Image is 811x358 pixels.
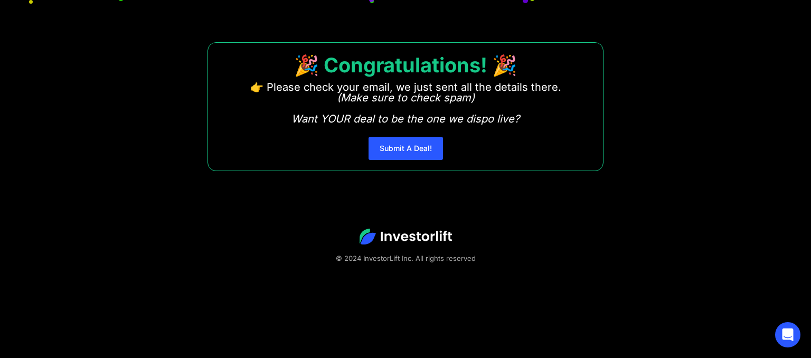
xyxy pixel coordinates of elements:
p: 👉 Please check your email, we just sent all the details there. ‍ [250,82,561,124]
div: © 2024 InvestorLift Inc. All rights reserved [37,253,774,263]
a: Submit A Deal! [369,137,443,160]
em: (Make sure to check spam) Want YOUR deal to be the one we dispo live? [291,91,520,125]
strong: 🎉 Congratulations! 🎉 [294,53,517,77]
div: Open Intercom Messenger [775,322,800,347]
